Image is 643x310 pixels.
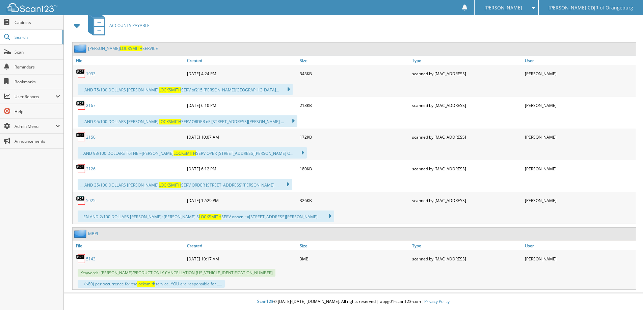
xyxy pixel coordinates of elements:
[257,299,273,304] span: Scan123
[15,79,60,85] span: Bookmarks
[15,64,60,70] span: Reminders
[410,56,523,65] a: Type
[298,252,411,265] div: 3MB
[298,130,411,144] div: 172KB
[76,195,86,205] img: PDF.png
[86,256,96,262] a: 5143
[76,164,86,174] img: PDF.png
[76,100,86,110] img: PDF.png
[88,231,98,236] a: MBPI
[137,281,155,287] span: locksmith
[78,115,297,127] div: ... AND 95/100 DOLLARS [PERSON_NAME] SERV ORDER oF [STREET_ADDRESS][PERSON_NAME] ...
[64,293,643,310] div: © [DATE]-[DATE] [DOMAIN_NAME]. All rights reserved | appg01-scan123-com |
[73,241,185,250] a: File
[410,194,523,207] div: scanned by [MAC_ADDRESS]
[86,134,96,140] a: 2150
[185,98,298,112] div: [DATE] 6:10 PM
[15,34,59,40] span: Search
[298,56,411,65] a: Size
[185,67,298,80] div: [DATE] 4:24 PM
[424,299,450,304] a: Privacy Policy
[185,162,298,175] div: [DATE] 6:12 PM
[78,179,292,190] div: ... AND 35/100 DOLLARS [PERSON_NAME] SERV ORDER [STREET_ADDRESS][PERSON_NAME] ...
[548,6,633,10] span: [PERSON_NAME] CDJR of Orangeburg
[15,49,60,55] span: Scan
[109,23,150,28] span: ACCOUNTS PAYABLE
[86,71,96,77] a: 1933
[185,241,298,250] a: Created
[78,147,307,159] div: ...AND 98/100 DOLLARS ToTHE ~[PERSON_NAME] SERV OPER [STREET_ADDRESS][PERSON_NAME] O...
[86,103,96,108] a: 2167
[76,254,86,264] img: PDF.png
[15,94,55,100] span: User Reports
[86,198,96,203] a: 5925
[523,56,636,65] a: User
[15,123,55,129] span: Admin Menu
[76,132,86,142] img: PDF.png
[159,119,181,124] span: LOCKSMITH
[15,138,60,144] span: Announcements
[74,229,88,238] img: folder2.png
[185,252,298,265] div: [DATE] 10:17 AM
[298,67,411,80] div: 343KB
[523,67,636,80] div: [PERSON_NAME]
[298,241,411,250] a: Size
[523,194,636,207] div: [PERSON_NAME]
[84,12,150,39] a: ACCOUNTS PAYABLE
[120,46,142,51] span: LOCKSMITH
[78,269,275,277] span: Keywords: [PERSON_NAME]/PRODUCT ONLY CANCELLATION [US_VEHICLE_IDENTIFICATION_NUMBER]
[298,162,411,175] div: 180KB
[523,98,636,112] div: [PERSON_NAME]
[523,241,636,250] a: User
[185,194,298,207] div: [DATE] 12:29 PM
[74,44,88,53] img: folder2.png
[173,150,196,156] span: LOCKSMITH
[484,6,522,10] span: [PERSON_NAME]
[15,20,60,25] span: Cabinets
[185,56,298,65] a: Created
[159,87,181,93] span: LOCKSMITH
[86,166,96,172] a: 2126
[298,194,411,207] div: 326KB
[410,252,523,265] div: scanned by [MAC_ADDRESS]
[76,68,86,79] img: PDF.png
[410,162,523,175] div: scanned by [MAC_ADDRESS]
[523,130,636,144] div: [PERSON_NAME]
[7,3,57,12] img: scan123-logo-white.svg
[523,252,636,265] div: [PERSON_NAME]
[410,98,523,112] div: scanned by [MAC_ADDRESS]
[523,162,636,175] div: [PERSON_NAME]
[78,210,334,222] div: ...EN AND 2/100 DOLLARS [PERSON_NAME]: [PERSON_NAME]'S SERV onocn ~=[STREET_ADDRESS][PERSON_NAME]...
[410,130,523,144] div: scanned by [MAC_ADDRESS]
[78,84,293,95] div: ... AND 75/100 DOLLARS [PERSON_NAME] SERV of215 [PERSON_NAME][GEOGRAPHIC_DATA]...
[159,182,181,188] span: LOCKSMITH
[78,280,225,288] div: ... ($80) per occurrence for the service. YOU are responsible for .....
[185,130,298,144] div: [DATE] 10:07 AM
[15,109,60,114] span: Help
[73,56,185,65] a: File
[609,278,643,310] iframe: Chat Widget
[298,98,411,112] div: 218KB
[410,241,523,250] a: Type
[88,46,158,51] a: [PERSON_NAME]LOCKSMITHSERVICE
[410,67,523,80] div: scanned by [MAC_ADDRESS]
[199,214,221,220] span: LOCKSMITH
